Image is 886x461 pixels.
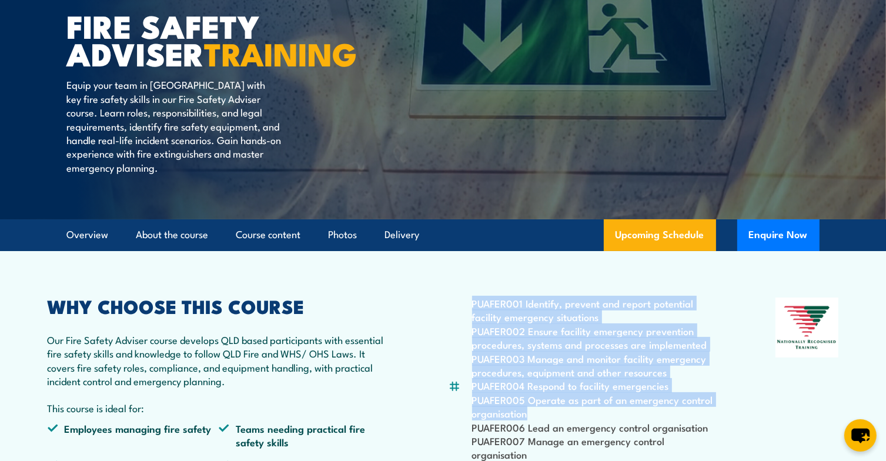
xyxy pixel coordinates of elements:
p: Equip your team in [GEOGRAPHIC_DATA] with key fire safety skills in our Fire Safety Adviser cours... [67,78,282,174]
li: PUAFER006 Lead an emergency control organisation [472,420,718,434]
img: Nationally Recognised Training logo. [775,298,839,358]
a: Upcoming Schedule [604,219,716,251]
button: chat-button [844,419,877,452]
a: Delivery [385,219,420,250]
li: PUAFER004 Respond to facility emergencies [472,379,718,392]
button: Enquire Now [737,219,820,251]
li: PUAFER005 Operate as part of an emergency control organisation [472,393,718,420]
p: This course is ideal for: [48,401,391,415]
h1: FIRE SAFETY ADVISER [67,12,357,66]
li: Employees managing fire safety [48,422,219,449]
li: Teams needing practical fire safety skills [219,422,390,449]
h2: WHY CHOOSE THIS COURSE [48,298,391,314]
a: About the course [136,219,209,250]
strong: TRAINING [205,28,357,77]
li: PUAFER003 Manage and monitor facility emergency procedures, equipment and other resources [472,352,718,379]
li: PUAFER002 Ensure facility emergency prevention procedures, systems and processes are implemented [472,324,718,352]
a: Course content [236,219,301,250]
a: Overview [67,219,109,250]
p: Our Fire Safety Adviser course develops QLD based participants with essential fire safety skills ... [48,333,391,388]
li: PUAFER001 Identify, prevent and report potential facility emergency situations [472,296,718,324]
a: Photos [329,219,357,250]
